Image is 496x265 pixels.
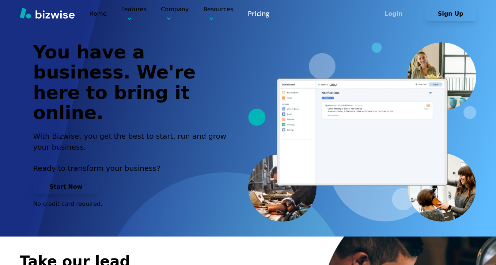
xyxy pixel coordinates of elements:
[33,183,99,190] a: Start Now
[20,8,75,19] img: Bizwise Logo
[33,180,99,194] button: Start Now
[368,10,425,17] a: Login
[33,42,235,123] h1: You have a business. We're here to bring it online.
[33,163,235,174] p: Ready to transform your business?
[425,10,476,17] a: Sign Up
[248,9,269,18] a: Pricing
[89,10,106,17] a: Home
[161,5,189,22] p: Company
[121,5,147,22] p: Features
[203,5,233,22] p: Resources
[33,200,235,208] p: No credit card required.
[33,131,235,153] h2: With Bizwise, you get the best to start, run and grow your business.
[425,7,476,21] button: Sign Up
[368,7,419,21] button: Login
